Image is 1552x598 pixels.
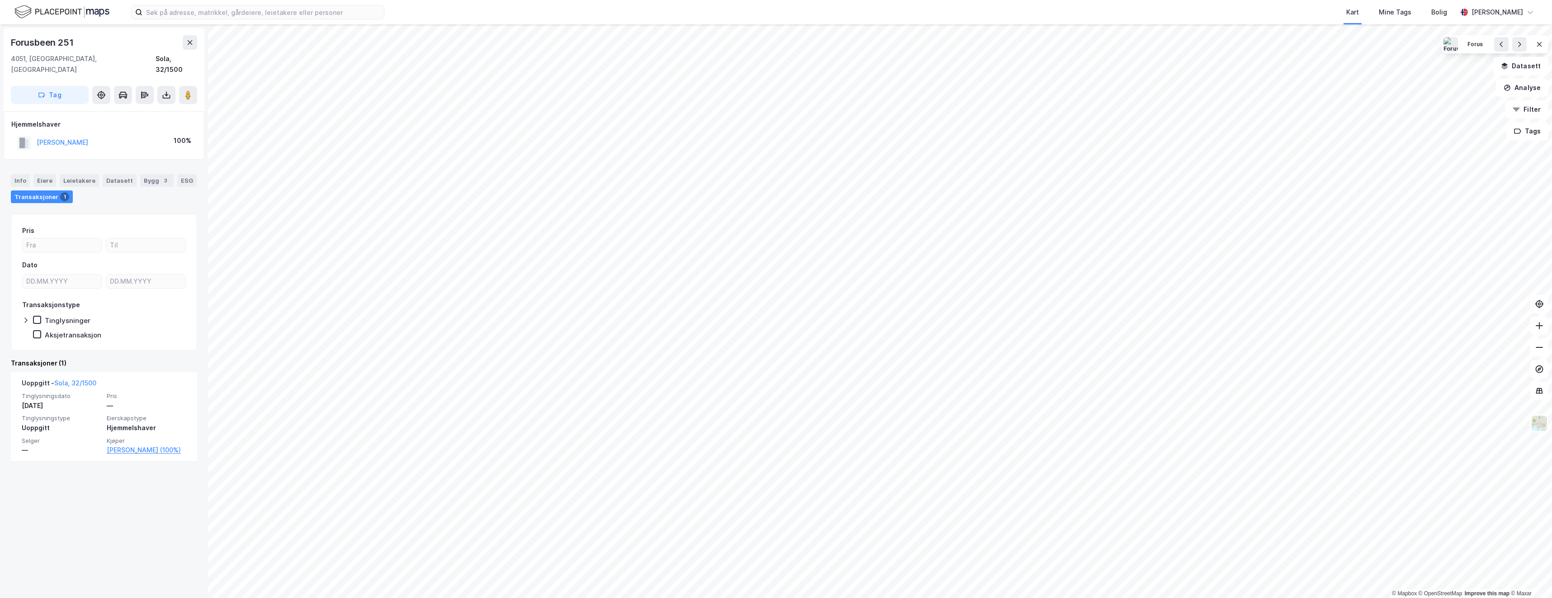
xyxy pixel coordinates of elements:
[11,86,89,104] button: Tag
[107,422,186,433] div: Hjemmelshaver
[22,392,101,400] span: Tinglysningsdato
[1507,555,1552,598] div: Kontrollprogram for chat
[177,174,197,187] div: ESG
[1462,37,1489,52] button: Forus
[1496,79,1548,97] button: Analyse
[11,358,197,369] div: Transaksjoner (1)
[142,5,384,19] input: Søk på adresse, matrikkel, gårdeiere, leietakere eller personer
[107,400,186,411] div: —
[22,378,96,392] div: Uoppgitt -
[1379,7,1411,18] div: Mine Tags
[11,35,75,50] div: Forusbeen 251
[60,174,99,187] div: Leietakere
[1419,590,1462,597] a: OpenStreetMap
[106,238,185,252] input: Til
[161,176,170,185] div: 3
[11,53,156,75] div: 4051, [GEOGRAPHIC_DATA], [GEOGRAPHIC_DATA]
[1467,41,1483,48] div: Forus
[106,275,185,288] input: DD.MM.YYYY
[11,174,30,187] div: Info
[1431,7,1447,18] div: Bolig
[22,422,101,433] div: Uoppgitt
[1493,57,1548,75] button: Datasett
[107,392,186,400] span: Pris
[1346,7,1359,18] div: Kart
[23,275,102,288] input: DD.MM.YYYY
[22,445,101,456] div: —
[1531,415,1548,432] img: Z
[1472,7,1523,18] div: [PERSON_NAME]
[45,316,90,325] div: Tinglysninger
[23,238,102,252] input: Fra
[22,299,80,310] div: Transaksjonstype
[140,174,174,187] div: Bygg
[14,4,109,20] img: logo.f888ab2527a4732fd821a326f86c7f29.svg
[22,225,34,236] div: Pris
[103,174,137,187] div: Datasett
[1465,590,1509,597] a: Improve this map
[22,400,101,411] div: [DATE]
[1505,100,1548,119] button: Filter
[107,445,186,456] a: [PERSON_NAME] (100%)
[1506,122,1548,140] button: Tags
[54,379,96,387] a: Sola, 32/1500
[107,437,186,445] span: Kjøper
[22,260,38,271] div: Dato
[33,174,56,187] div: Eiere
[1507,555,1552,598] iframe: Chat Widget
[174,135,191,146] div: 100%
[60,192,69,201] div: 1
[1443,37,1458,52] img: Forus
[11,190,73,203] div: Transaksjoner
[22,414,101,422] span: Tinglysningstype
[11,119,197,130] div: Hjemmelshaver
[45,331,101,339] div: Aksjetransaksjon
[1392,590,1417,597] a: Mapbox
[156,53,197,75] div: Sola, 32/1500
[22,437,101,445] span: Selger
[107,414,186,422] span: Eierskapstype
